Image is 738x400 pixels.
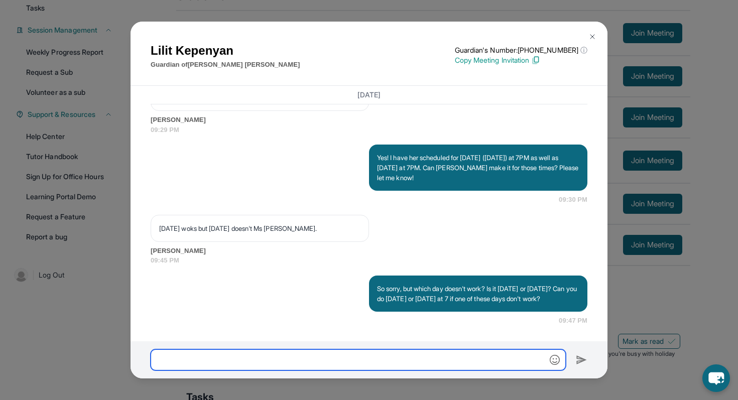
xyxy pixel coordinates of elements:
[159,223,360,233] p: [DATE] woks but [DATE] doesn't Ms [PERSON_NAME].
[559,316,587,326] span: 09:47 PM
[151,246,587,256] span: [PERSON_NAME]
[588,33,596,41] img: Close Icon
[531,56,540,65] img: Copy Icon
[377,153,579,183] p: Yes! I have her scheduled for [DATE] ([DATE]) at 7PM as well as [DATE] at 7PM. Can [PERSON_NAME] ...
[455,45,587,55] p: Guardian's Number: [PHONE_NUMBER]
[151,60,300,70] p: Guardian of [PERSON_NAME] [PERSON_NAME]
[151,42,300,60] h1: Lilit Kepenyan
[151,125,587,135] span: 09:29 PM
[151,115,587,125] span: [PERSON_NAME]
[455,55,587,65] p: Copy Meeting Invitation
[151,90,587,100] h3: [DATE]
[550,355,560,365] img: Emoji
[559,195,587,205] span: 09:30 PM
[702,364,730,392] button: chat-button
[377,284,579,304] p: So sorry, but which day doesn't work? Is it [DATE] or [DATE]? Can you do [DATE] or [DATE] at 7 if...
[151,255,587,265] span: 09:45 PM
[576,354,587,366] img: Send icon
[580,45,587,55] span: ⓘ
